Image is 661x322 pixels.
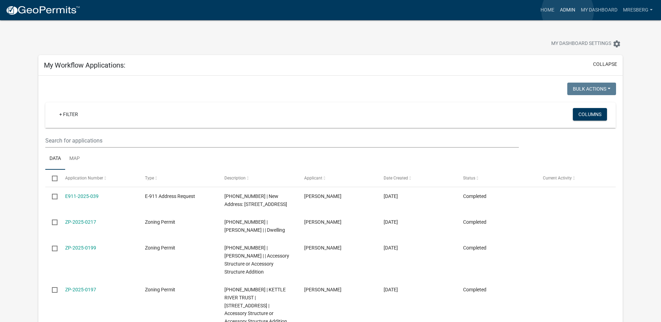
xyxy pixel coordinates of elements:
[304,287,341,292] span: Mandie Resberg
[463,176,475,181] span: Status
[218,170,297,186] datatable-header-cell: Description
[304,219,341,225] span: Mandie Resberg
[543,176,572,181] span: Current Activity
[463,219,486,225] span: Completed
[145,176,154,181] span: Type
[65,193,99,199] a: E911-2025-039
[573,108,607,121] button: Columns
[384,287,398,292] span: 07/08/2025
[384,176,408,181] span: Date Created
[538,3,557,17] a: Home
[377,170,456,186] datatable-header-cell: Date Created
[551,40,611,48] span: My Dashboard Settings
[384,245,398,251] span: 07/08/2025
[145,219,175,225] span: Zoning Permit
[463,193,486,199] span: Completed
[546,37,627,51] button: My Dashboard Settingssettings
[578,3,620,17] a: My Dashboard
[145,245,175,251] span: Zoning Permit
[145,287,175,292] span: Zoning Permit
[463,287,486,292] span: Completed
[463,245,486,251] span: Completed
[620,3,655,17] a: mresberg
[224,245,289,274] span: 81-060-4060 | ANDERSON, MARK R | | Accessory Structure or Accessory Structure Addition
[304,245,341,251] span: Mandie Resberg
[224,193,287,207] span: 75-010-3660 | New Address: 6473 Hwy 27
[65,219,96,225] a: ZP-2025-0217
[59,170,138,186] datatable-header-cell: Application Number
[54,108,84,121] a: + Filter
[224,176,246,181] span: Description
[45,148,65,170] a: Data
[297,170,377,186] datatable-header-cell: Applicant
[45,133,519,148] input: Search for applications
[44,61,125,69] h5: My Workflow Applications:
[536,170,615,186] datatable-header-cell: Current Activity
[138,170,218,186] datatable-header-cell: Type
[384,219,398,225] span: 07/21/2025
[613,40,621,48] i: settings
[65,287,96,292] a: ZP-2025-0197
[456,170,536,186] datatable-header-cell: Status
[557,3,578,17] a: Admin
[384,193,398,199] span: 08/22/2025
[304,193,341,199] span: Mandie Resberg
[65,176,103,181] span: Application Number
[567,83,616,95] button: Bulk Actions
[45,170,59,186] datatable-header-cell: Select
[65,245,96,251] a: ZP-2025-0199
[224,219,285,233] span: 75-010-1290 | TOMCZAK, DARYL J | | Dwelling
[304,176,322,181] span: Applicant
[593,61,617,68] button: collapse
[65,148,84,170] a: Map
[145,193,195,199] span: E-911 Address Request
